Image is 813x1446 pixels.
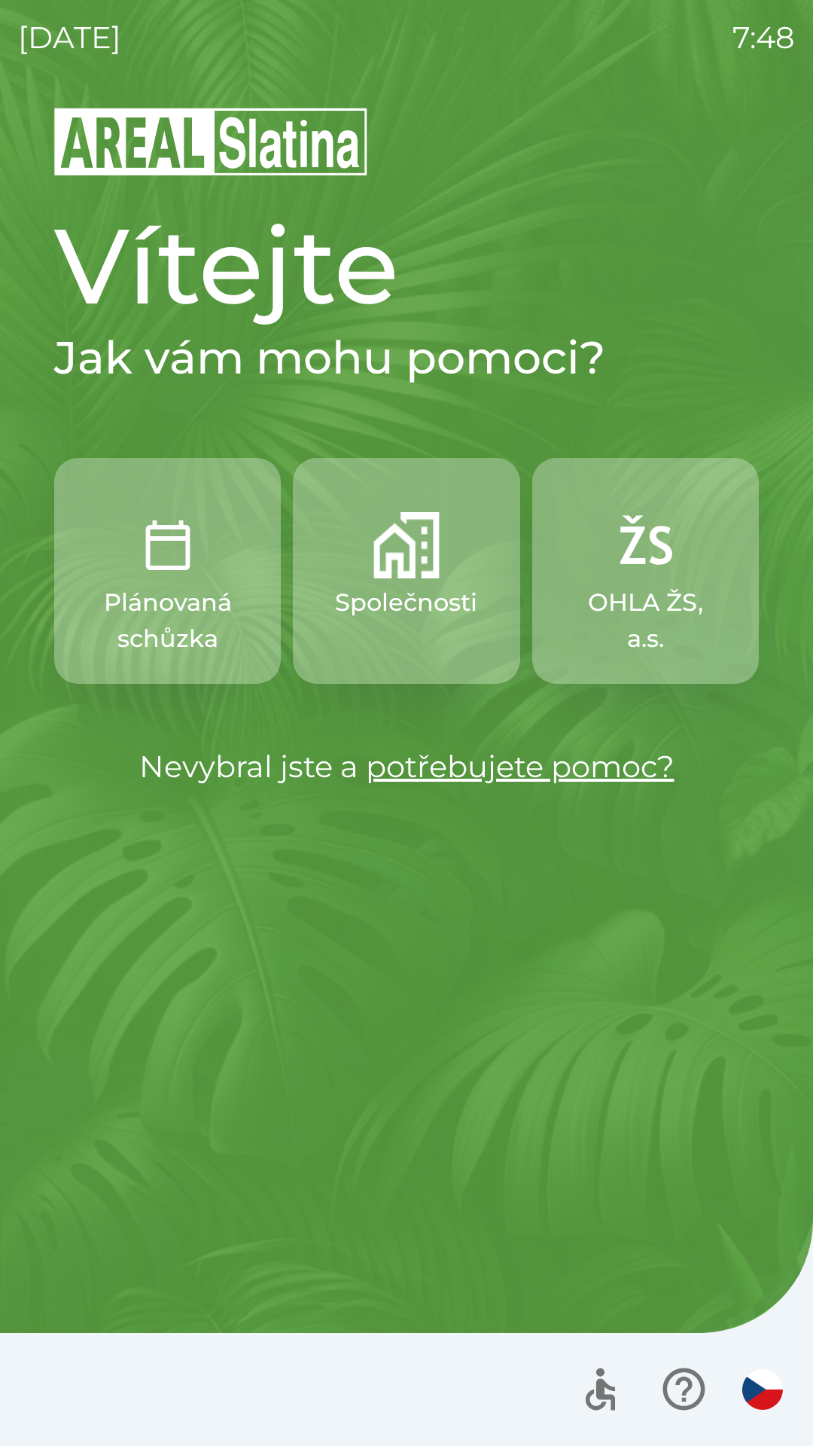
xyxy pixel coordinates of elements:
a: potřebujete pomoc? [366,748,674,785]
p: [DATE] [18,15,121,60]
h2: Jak vám mohu pomoci? [54,330,759,386]
p: Nevybral jste a [54,744,759,789]
p: Plánovaná schůzka [90,584,245,657]
p: OHLA ŽS, a.s. [568,584,723,657]
h1: Vítejte [54,202,759,330]
img: 0ea463ad-1074-4378-bee6-aa7a2f5b9440.png [135,512,201,578]
p: 7:48 [732,15,795,60]
img: Logo [54,105,759,178]
p: Společnosti [335,584,477,621]
button: Společnosti [293,458,519,684]
img: 58b4041c-2a13-40f9-aad2-b58ace873f8c.png [373,512,440,578]
button: OHLA ŽS, a.s. [532,458,759,684]
img: cs flag [742,1369,783,1410]
button: Plánovaná schůzka [54,458,281,684]
img: 9f72f9f4-8902-46ff-b4e6-bc4241ee3c12.png [612,512,678,578]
